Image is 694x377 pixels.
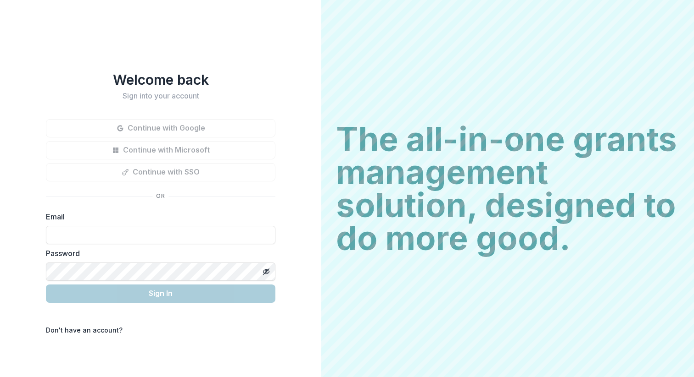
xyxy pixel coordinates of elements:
h1: Welcome back [46,71,275,88]
button: Sign In [46,284,275,303]
button: Toggle password visibility [259,264,274,279]
h2: Sign into your account [46,92,275,100]
label: Password [46,248,270,259]
label: Email [46,211,270,222]
button: Continue with Google [46,119,275,137]
button: Continue with Microsoft [46,141,275,159]
p: Don't have an account? [46,325,123,335]
button: Continue with SSO [46,163,275,181]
